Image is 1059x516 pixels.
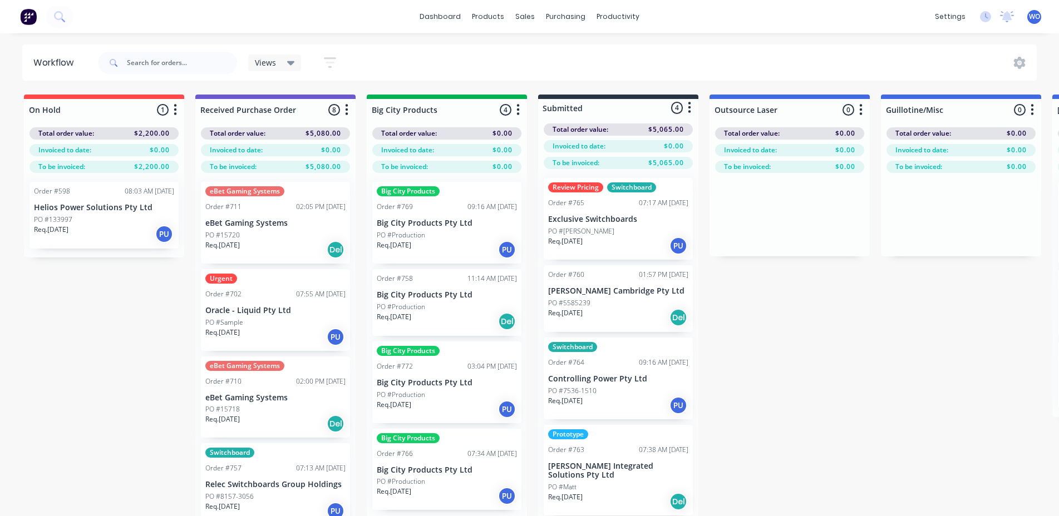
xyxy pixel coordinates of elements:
p: eBet Gaming Systems [205,219,346,228]
div: 03:04 PM [DATE] [467,361,517,371]
div: Order #76001:57 PM [DATE][PERSON_NAME] Cambridge Pty LtdPO #5585239Req.[DATE]Del [544,265,693,332]
div: 01:57 PM [DATE] [639,270,688,280]
p: [PERSON_NAME] Cambridge Pty Ltd [548,286,688,296]
span: $5,065.00 [648,158,684,168]
div: 07:17 AM [DATE] [639,198,688,208]
p: PO #Matt [548,482,577,492]
div: Switchboard [548,342,597,352]
p: PO #5585239 [548,298,590,308]
span: $0.00 [835,128,855,138]
p: Big City Products Pty Ltd [377,465,517,475]
div: eBet Gaming SystemsOrder #71002:00 PM [DATE]eBet Gaming SystemsPO #15718Req.[DATE]Del [201,356,350,438]
span: $0.00 [1007,128,1027,138]
span: Invoiced to date: [553,141,605,151]
span: $0.00 [492,145,513,155]
div: 07:34 AM [DATE] [467,449,517,459]
div: 02:05 PM [DATE] [296,202,346,212]
span: Total order value: [553,125,608,135]
div: eBet Gaming SystemsOrder #71102:05 PM [DATE]eBet Gaming SystemsPO #15720Req.[DATE]Del [201,182,350,264]
div: 08:03 AM [DATE] [125,186,174,196]
div: 07:38 AM [DATE] [639,445,688,455]
a: dashboard [414,8,466,25]
p: Oracle - Liquid Pty Ltd [205,306,346,315]
p: Big City Products Pty Ltd [377,378,517,388]
input: Search for orders... [127,52,237,74]
div: Review Pricing [548,182,603,192]
div: PrototypeOrder #76307:38 AM [DATE][PERSON_NAME] Integrated Solutions Pty LtdPO #MattReq.[DATE]Del [544,425,693,516]
p: [PERSON_NAME] Integrated Solutions Pty Ltd [548,462,688,480]
div: Order #598 [34,186,70,196]
div: PU [669,396,687,414]
span: Views [255,57,276,68]
div: eBet Gaming Systems [205,186,284,196]
p: Exclusive Switchboards [548,215,688,224]
span: $0.00 [1007,145,1027,155]
span: To be invoiced: [895,162,942,172]
span: Total order value: [381,128,437,138]
div: 07:13 AM [DATE] [296,463,346,473]
div: Order #702 [205,289,242,299]
span: $0.00 [321,145,341,155]
div: Big City Products [377,186,440,196]
div: Big City ProductsOrder #77203:04 PM [DATE]Big City Products Pty LtdPO #ProductionReq.[DATE]PU [372,341,521,423]
p: PO #Production [377,230,425,240]
div: Order #772 [377,361,413,371]
div: Del [669,309,687,326]
span: $2,200.00 [134,128,170,138]
div: 02:00 PM [DATE] [296,376,346,386]
div: Order #757 [205,463,242,473]
p: PO #[PERSON_NAME] [548,226,614,236]
span: $0.00 [664,141,684,151]
span: Total order value: [895,128,951,138]
span: $0.00 [835,145,855,155]
div: Switchboard [205,448,254,458]
div: Order #710 [205,376,242,386]
span: To be invoiced: [724,162,771,172]
div: eBet Gaming Systems [205,361,284,371]
div: purchasing [540,8,591,25]
div: settings [929,8,971,25]
span: Invoiced to date: [381,145,434,155]
div: Big City Products [377,346,440,356]
p: PO #Production [377,477,425,487]
p: Req. [DATE] [548,236,583,246]
p: Req. [DATE] [205,414,240,424]
div: SwitchboardOrder #76409:16 AM [DATE]Controlling Power Pty LtdPO #7536-1510Req.[DATE]PU [544,338,693,419]
span: Invoiced to date: [724,145,777,155]
div: UrgentOrder #70207:55 AM [DATE]Oracle - Liquid Pty LtdPO #SampleReq.[DATE]PU [201,269,350,351]
span: $0.00 [492,162,513,172]
p: PO #15718 [205,404,240,414]
span: $5,080.00 [306,162,341,172]
div: Urgent [205,274,237,284]
div: Switchboard [607,182,656,192]
p: Req. [DATE] [548,492,583,502]
p: PO #Sample [205,317,243,328]
div: Order #59808:03 AM [DATE]Helios Power Solutions Pty LtdPO #133997Req.[DATE]PU [29,182,179,249]
div: PU [498,400,516,418]
p: Req. [DATE] [377,400,411,410]
p: Req. [DATE] [377,487,411,497]
p: PO #8157-3056 [205,492,254,502]
div: 09:16 AM [DATE] [639,358,688,368]
span: Invoiced to date: [210,145,263,155]
p: Req. [DATE] [205,240,240,250]
span: Invoiced to date: [38,145,91,155]
div: Big City Products [377,433,440,443]
div: PU [498,487,516,505]
span: $0.00 [1007,162,1027,172]
span: $0.00 [492,128,513,138]
p: Req. [DATE] [548,308,583,318]
p: Controlling Power Pty Ltd [548,374,688,384]
div: Order #765 [548,198,584,208]
div: PU [498,241,516,259]
p: PO #15720 [205,230,240,240]
p: eBet Gaming Systems [205,393,346,403]
div: Del [327,415,344,433]
div: 11:14 AM [DATE] [467,274,517,284]
div: PU [669,237,687,255]
div: Big City ProductsOrder #76607:34 AM [DATE]Big City Products Pty LtdPO #ProductionReq.[DATE]PU [372,429,521,510]
div: sales [510,8,540,25]
span: To be invoiced: [553,158,599,168]
div: PU [155,225,173,243]
div: Del [669,493,687,510]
